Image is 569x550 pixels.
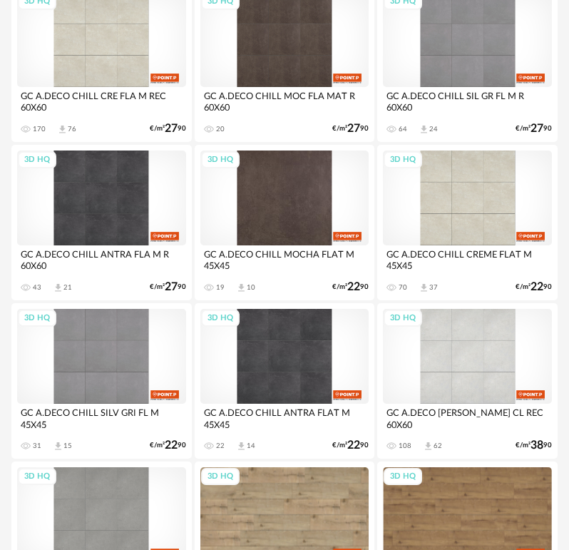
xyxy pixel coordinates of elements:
span: 27 [347,124,360,133]
div: 24 [429,125,438,133]
div: 37 [429,283,438,292]
span: Download icon [53,282,63,293]
div: 70 [399,283,407,292]
div: 22 [216,442,225,450]
div: €/m² 90 [516,124,552,133]
div: €/m² 90 [332,441,369,450]
a: 3D HQ GC A.DECO CHILL CREME FLAT M 45X45 70 Download icon 37 €/m²2290 [377,145,558,300]
div: €/m² 90 [332,282,369,292]
div: 108 [399,442,411,450]
div: 170 [33,125,46,133]
div: €/m² 90 [332,124,369,133]
div: €/m² 90 [150,124,186,133]
span: 22 [165,441,178,450]
div: GC A.DECO CHILL MOC FLA MAT R 60X60 [200,87,369,116]
div: 3D HQ [384,468,422,486]
div: 3D HQ [18,468,56,486]
div: GC A.DECO CHILL ANTRA FLA M R 60X60 [17,245,186,274]
span: 22 [347,282,360,292]
span: 27 [165,282,178,292]
a: 3D HQ GC A.DECO CHILL MOCHA FLAT M 45X45 19 Download icon 10 €/m²2290 [195,145,375,300]
a: 3D HQ GC A.DECO [PERSON_NAME] CL REC 60X60 108 Download icon 62 €/m²3890 [377,303,558,459]
div: GC A.DECO CHILL SILV GRI FL M 45X45 [17,404,186,432]
div: 43 [33,283,41,292]
span: Download icon [53,441,63,452]
div: 3D HQ [201,468,240,486]
div: 19 [216,283,225,292]
div: GC A.DECO CHILL SIL GR FL M R 60X60 [383,87,552,116]
span: 22 [347,441,360,450]
div: 64 [399,125,407,133]
a: 3D HQ GC A.DECO CHILL SILV GRI FL M 45X45 31 Download icon 15 €/m²2290 [11,303,192,459]
div: 10 [247,283,255,292]
div: 31 [33,442,41,450]
div: 3D HQ [384,151,422,169]
div: 14 [247,442,255,450]
div: 3D HQ [201,151,240,169]
div: 62 [434,442,442,450]
span: 27 [165,124,178,133]
div: 3D HQ [201,310,240,327]
span: Download icon [57,124,68,135]
span: 22 [530,282,543,292]
div: GC A.DECO CHILL CREME FLAT M 45X45 [383,245,552,274]
div: GC A.DECO CHILL ANTRA FLAT M 45X45 [200,404,369,432]
div: €/m² 90 [150,441,186,450]
span: Download icon [236,441,247,452]
div: 15 [63,442,72,450]
span: 38 [530,441,543,450]
a: 3D HQ GC A.DECO CHILL ANTRA FLA M R 60X60 43 Download icon 21 €/m²2790 [11,145,192,300]
div: 21 [63,283,72,292]
span: Download icon [423,441,434,452]
div: 76 [68,125,76,133]
div: €/m² 90 [150,282,186,292]
span: 27 [530,124,543,133]
div: €/m² 90 [516,441,552,450]
div: 3D HQ [384,310,422,327]
span: Download icon [419,124,429,135]
span: Download icon [419,282,429,293]
span: Download icon [236,282,247,293]
div: 20 [216,125,225,133]
div: GC A.DECO CHILL CRE FLA M REC 60X60 [17,87,186,116]
div: 3D HQ [18,151,56,169]
div: 3D HQ [18,310,56,327]
div: €/m² 90 [516,282,552,292]
div: GC A.DECO [PERSON_NAME] CL REC 60X60 [383,404,552,432]
div: GC A.DECO CHILL MOCHA FLAT M 45X45 [200,245,369,274]
a: 3D HQ GC A.DECO CHILL ANTRA FLAT M 45X45 22 Download icon 14 €/m²2290 [195,303,375,459]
